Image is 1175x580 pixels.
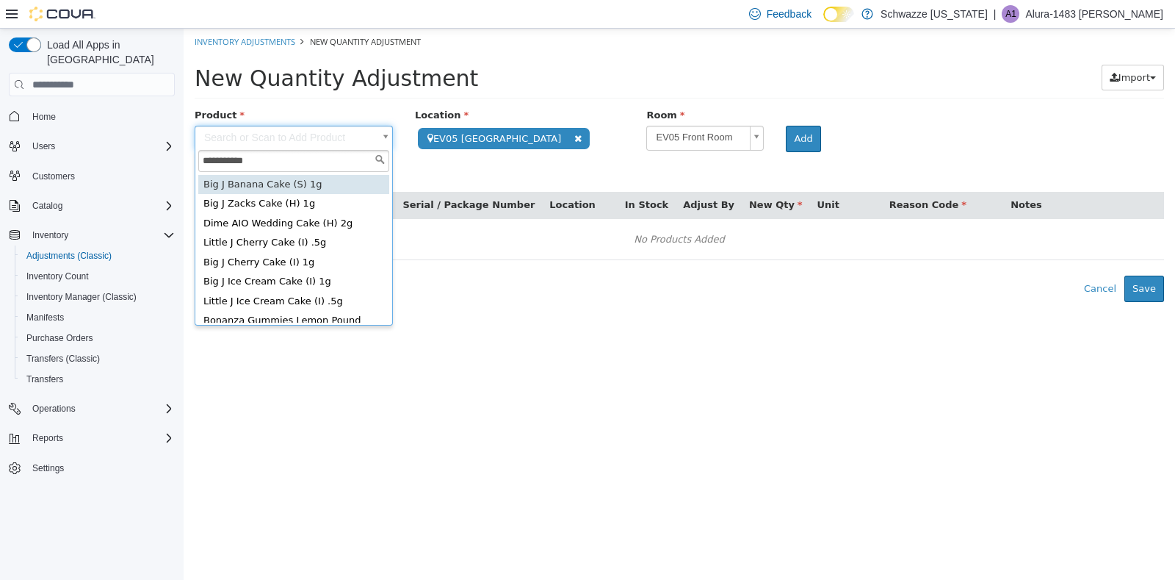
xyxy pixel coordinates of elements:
[15,246,181,266] button: Adjustments (Classic)
[29,7,95,21] img: Cova
[26,429,69,447] button: Reports
[15,185,206,205] div: Dime AIO Wedding Cake (H) 2g
[767,7,811,21] span: Feedback
[1025,5,1163,23] p: Alura-1483 [PERSON_NAME]
[26,332,93,344] span: Purchase Orders
[3,136,181,157] button: Users
[26,373,63,385] span: Transfers
[32,200,62,212] span: Catalog
[26,459,70,477] a: Settings
[15,348,181,369] button: Transfers (Classic)
[15,263,206,283] div: Little J Ice Cream Cake (I) .5g
[9,99,175,517] nav: Complex example
[3,457,181,479] button: Settings
[3,398,181,419] button: Operations
[26,459,175,477] span: Settings
[26,400,82,418] button: Operations
[1002,5,1019,23] div: Alura-1483 Montano-Saiz
[21,288,175,306] span: Inventory Manager (Classic)
[3,225,181,246] button: Inventory
[15,224,206,244] div: Big J Cherry Cake (I) 1g
[21,288,142,306] a: Inventory Manager (Classic)
[21,268,175,285] span: Inventory Count
[21,329,99,347] a: Purchase Orders
[26,312,64,323] span: Manifests
[21,370,69,388] a: Transfers
[3,105,181,126] button: Home
[823,7,854,22] input: Dark Mode
[21,370,175,388] span: Transfers
[21,329,175,347] span: Purchase Orders
[1005,5,1016,23] span: A1
[26,400,175,418] span: Operations
[15,266,181,287] button: Inventory Count
[26,197,175,215] span: Catalog
[3,196,181,216] button: Catalog
[15,243,206,263] div: Big J Ice Cream Cake (I) 1g
[32,403,76,415] span: Operations
[15,282,206,316] div: Bonanza Gummies Lemon Pound Cake (I) 100mg 10pk
[15,165,206,185] div: Big J Zacks Cake (H) 1g
[21,350,175,368] span: Transfers (Classic)
[32,432,63,444] span: Reports
[26,197,68,215] button: Catalog
[881,5,988,23] p: Schwazze [US_STATE]
[21,247,175,265] span: Adjustments (Classic)
[32,140,55,152] span: Users
[26,353,100,365] span: Transfers (Classic)
[21,309,175,326] span: Manifests
[26,291,137,303] span: Inventory Manager (Classic)
[32,171,75,182] span: Customers
[32,462,64,474] span: Settings
[26,168,81,185] a: Customers
[32,111,56,123] span: Home
[26,137,175,155] span: Users
[26,107,175,125] span: Home
[15,146,206,166] div: Big J Banana Cake (S) 1g
[823,22,824,23] span: Dark Mode
[21,350,106,368] a: Transfers (Classic)
[15,369,181,390] button: Transfers
[26,108,62,126] a: Home
[26,429,175,447] span: Reports
[26,226,175,244] span: Inventory
[26,271,89,282] span: Inventory Count
[15,307,181,328] button: Manifests
[15,328,181,348] button: Purchase Orders
[26,167,175,185] span: Customers
[15,204,206,224] div: Little J Cherry Cake (I) .5g
[26,137,61,155] button: Users
[21,268,95,285] a: Inventory Count
[3,428,181,448] button: Reports
[26,250,112,262] span: Adjustments (Classic)
[26,226,74,244] button: Inventory
[21,309,70,326] a: Manifests
[994,5,997,23] p: |
[15,287,181,307] button: Inventory Manager (Classic)
[21,247,117,265] a: Adjustments (Classic)
[41,37,175,67] span: Load All Apps in [GEOGRAPHIC_DATA]
[3,165,181,187] button: Customers
[32,229,68,241] span: Inventory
